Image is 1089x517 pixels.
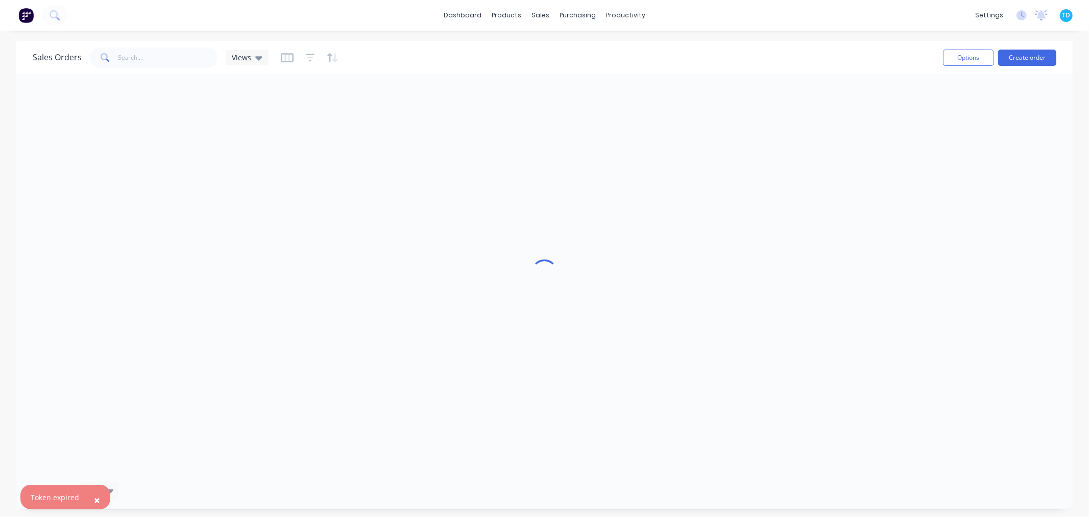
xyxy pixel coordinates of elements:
[1062,11,1071,20] span: TD
[84,488,110,512] button: Close
[94,493,100,507] span: ×
[554,8,601,23] div: purchasing
[970,8,1008,23] div: settings
[943,50,994,66] button: Options
[601,8,650,23] div: productivity
[31,492,79,503] div: Token expired
[232,52,251,63] span: Views
[118,48,218,68] input: Search...
[439,8,487,23] a: dashboard
[18,8,34,23] img: Factory
[998,50,1056,66] button: Create order
[526,8,554,23] div: sales
[33,53,82,62] h1: Sales Orders
[487,8,526,23] div: products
